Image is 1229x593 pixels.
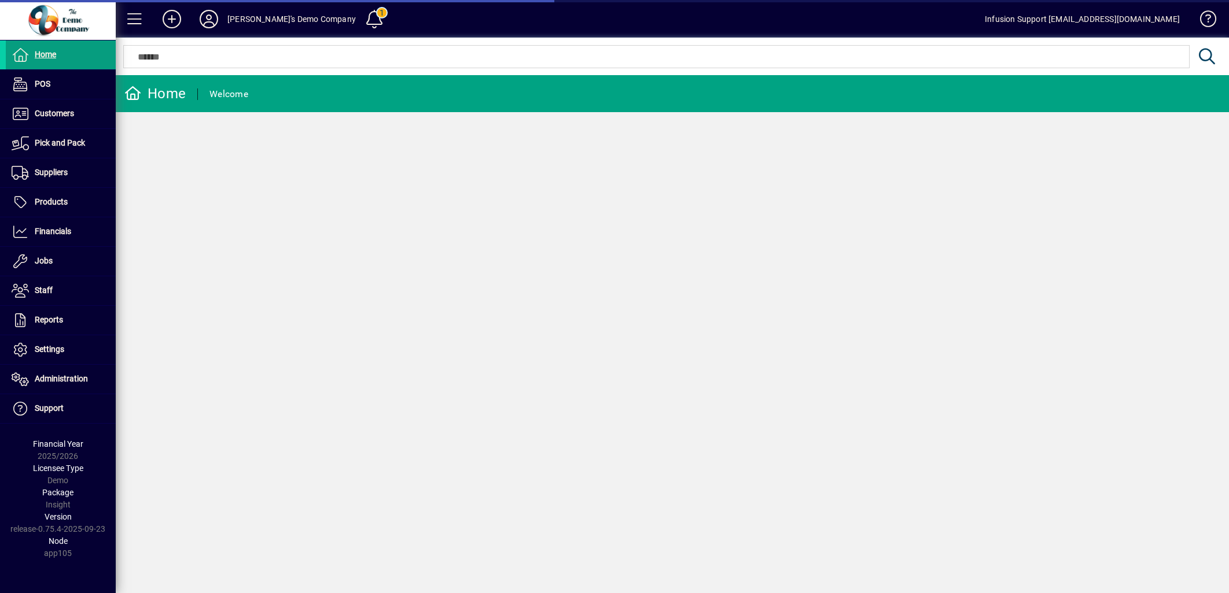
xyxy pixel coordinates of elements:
span: Financials [35,227,71,236]
span: Financial Year [33,439,83,449]
div: Home [124,84,186,103]
a: Pick and Pack [6,129,116,158]
span: Reports [35,315,63,324]
span: Settings [35,344,64,354]
button: Add [153,9,190,29]
a: POS [6,70,116,99]
span: Package [42,488,73,497]
span: Customers [35,109,74,118]
span: Licensee Type [33,464,83,473]
span: Version [45,512,72,521]
span: Support [35,403,64,413]
div: Infusion Support [EMAIL_ADDRESS][DOMAIN_NAME] [985,10,1180,28]
span: Suppliers [35,168,68,177]
a: Products [6,188,116,217]
a: Settings [6,335,116,364]
span: Pick and Pack [35,138,85,147]
div: Welcome [209,85,248,103]
a: Customers [6,99,116,128]
span: Home [35,50,56,59]
a: Financials [6,217,116,246]
a: Knowledge Base [1191,2,1215,40]
a: Reports [6,306,116,335]
span: Staff [35,286,53,295]
span: Jobs [35,256,53,265]
a: Administration [6,365,116,394]
span: Node [49,536,68,546]
span: Administration [35,374,88,383]
a: Jobs [6,247,116,276]
div: [PERSON_NAME]'s Demo Company [227,10,356,28]
a: Suppliers [6,158,116,187]
span: POS [35,79,50,88]
a: Staff [6,276,116,305]
span: Products [35,197,68,206]
a: Support [6,394,116,423]
button: Profile [190,9,227,29]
